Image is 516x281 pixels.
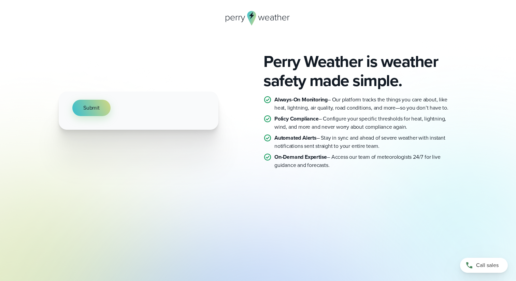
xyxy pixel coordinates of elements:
[274,134,317,142] strong: Automated Alerts
[83,104,100,112] span: Submit
[274,153,457,169] p: – Access our team of meteorologists 24/7 for live guidance and forecasts.
[460,258,508,273] a: Call sales
[476,261,499,269] span: Call sales
[274,115,457,131] p: – Configure your specific thresholds for heat, lightning, wind, and more and never worry about co...
[274,153,327,161] strong: On-Demand Expertise
[263,52,457,90] h2: Perry Weather is weather safety made simple.
[274,134,457,150] p: – Stay in sync and ahead of severe weather with instant notifications sent straight to your entir...
[274,96,457,112] p: – Our platform tracks the things you care about, like heat, lightning, air quality, road conditio...
[72,100,111,116] button: Submit
[274,96,328,103] strong: Always-On Monitoring
[274,115,319,123] strong: Policy Compliance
